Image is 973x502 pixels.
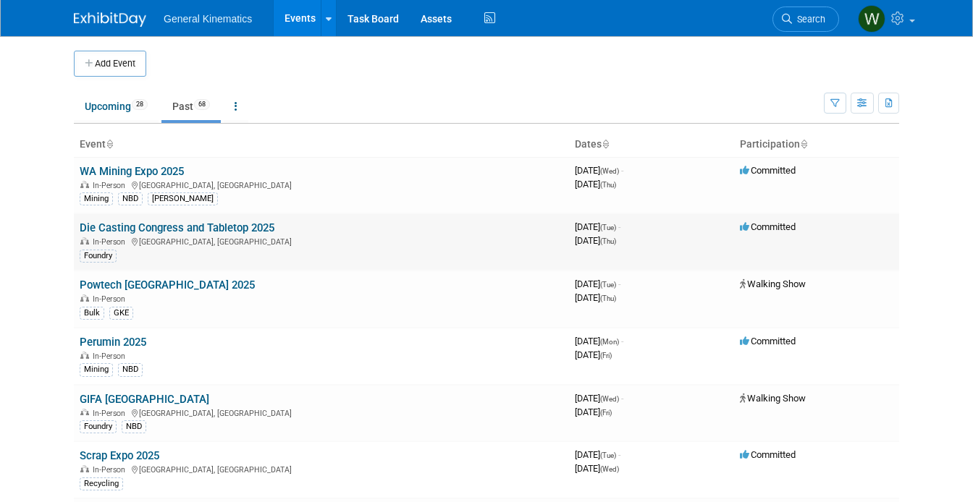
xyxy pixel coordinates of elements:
[575,407,612,417] span: [DATE]
[600,181,616,189] span: (Thu)
[618,221,620,232] span: -
[740,336,796,346] span: Committed
[74,51,146,77] button: Add Event
[600,465,619,473] span: (Wed)
[792,14,825,25] span: Search
[164,13,252,25] span: General Kinematics
[74,93,159,120] a: Upcoming28
[122,420,146,433] div: NBD
[80,165,184,178] a: WA Mining Expo 2025
[575,393,623,404] span: [DATE]
[80,237,89,244] img: In-Person Event
[80,393,209,406] a: GIFA [GEOGRAPHIC_DATA]
[600,451,616,459] span: (Tue)
[106,138,113,150] a: Sort by Event Name
[80,420,117,433] div: Foundry
[575,336,623,346] span: [DATE]
[575,463,619,474] span: [DATE]
[600,167,619,175] span: (Wed)
[93,465,130,475] span: In-Person
[93,352,130,361] span: In-Person
[575,221,620,232] span: [DATE]
[118,192,143,205] div: NBD
[600,281,616,289] span: (Tue)
[80,179,563,190] div: [GEOGRAPHIC_DATA], [GEOGRAPHIC_DATA]
[575,235,616,246] span: [DATE]
[734,132,899,157] th: Participation
[618,278,620,289] span: -
[80,181,89,188] img: In-Person Event
[93,409,130,418] span: In-Person
[618,449,620,460] span: -
[575,165,623,176] span: [DATE]
[80,278,255,292] a: Powtech [GEOGRAPHIC_DATA] 2025
[600,352,612,360] span: (Fri)
[575,292,616,303] span: [DATE]
[148,192,218,205] div: [PERSON_NAME]
[118,363,143,376] div: NBD
[858,5,885,33] img: Whitney Swanson
[600,224,616,231] span: (Tue)
[740,278,806,289] span: Walking Show
[600,409,612,417] span: (Fri)
[80,307,104,320] div: Bulk
[80,192,113,205] div: Mining
[80,294,89,302] img: In-Person Event
[93,294,130,304] span: In-Person
[74,12,146,27] img: ExhibitDay
[80,221,274,234] a: Die Casting Congress and Tabletop 2025
[575,449,620,460] span: [DATE]
[80,409,89,416] img: In-Person Event
[575,349,612,360] span: [DATE]
[740,449,796,460] span: Committed
[600,395,619,403] span: (Wed)
[161,93,221,120] a: Past68
[621,165,623,176] span: -
[740,165,796,176] span: Committed
[109,307,133,320] div: GKE
[80,463,563,475] div: [GEOGRAPHIC_DATA], [GEOGRAPHIC_DATA]
[772,7,839,32] a: Search
[569,132,734,157] th: Dates
[80,477,123,490] div: Recycling
[621,336,623,346] span: -
[194,99,210,110] span: 68
[740,393,806,404] span: Walking Show
[600,338,619,346] span: (Mon)
[80,407,563,418] div: [GEOGRAPHIC_DATA], [GEOGRAPHIC_DATA]
[800,138,807,150] a: Sort by Participation Type
[80,352,89,359] img: In-Person Event
[80,465,89,472] img: In-Person Event
[600,294,616,302] span: (Thu)
[80,449,159,462] a: Scrap Expo 2025
[74,132,569,157] th: Event
[80,250,117,263] div: Foundry
[93,181,130,190] span: In-Person
[575,278,620,289] span: [DATE]
[80,363,113,376] div: Mining
[575,179,616,190] span: [DATE]
[132,99,148,110] span: 28
[80,336,146,349] a: Perumin 2025
[740,221,796,232] span: Committed
[602,138,609,150] a: Sort by Start Date
[80,235,563,247] div: [GEOGRAPHIC_DATA], [GEOGRAPHIC_DATA]
[93,237,130,247] span: In-Person
[621,393,623,404] span: -
[600,237,616,245] span: (Thu)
